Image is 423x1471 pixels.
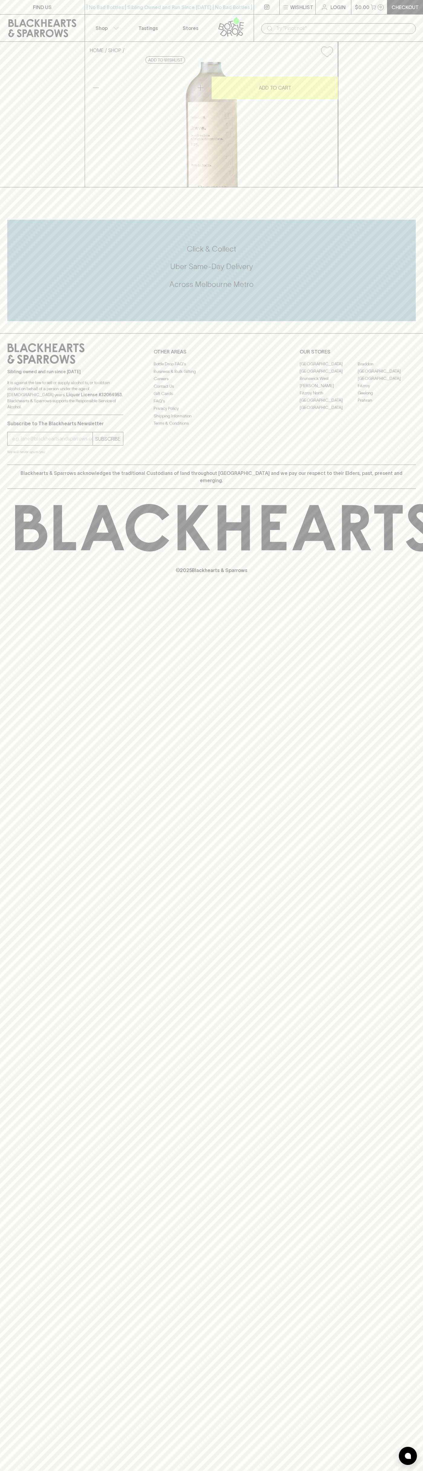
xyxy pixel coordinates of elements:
[300,397,358,404] a: [GEOGRAPHIC_DATA]
[12,434,93,444] input: e.g. jane@blackheartsandsparrows.com.au
[358,382,416,389] a: Fitzroy
[300,404,358,411] a: [GEOGRAPHIC_DATA]
[93,432,123,445] button: SUBSCRIBE
[7,220,416,321] div: Call to action block
[154,420,270,427] a: Terms & Conditions
[7,244,416,254] h5: Click & Collect
[7,380,123,410] p: It is against the law to sell or supply alcohol to, or to obtain alcohol on behalf of a person un...
[212,77,338,99] button: ADD TO CART
[95,435,121,443] p: SUBSCRIBE
[259,84,291,91] p: ADD TO CART
[319,44,335,60] button: Add to wishlist
[145,56,185,64] button: Add to wishlist
[392,4,419,11] p: Checkout
[85,15,127,41] button: Shop
[127,15,169,41] a: Tastings
[379,5,382,9] p: 0
[96,25,108,32] p: Shop
[66,392,122,397] strong: Liquor License #32064953
[405,1453,411,1459] img: bubble-icon
[169,15,212,41] a: Stores
[138,25,158,32] p: Tastings
[300,389,358,397] a: Fitzroy North
[358,367,416,375] a: [GEOGRAPHIC_DATA]
[154,360,270,368] a: Bottle Drop FAQ's
[300,360,358,367] a: [GEOGRAPHIC_DATA]
[290,4,313,11] p: Wishlist
[7,449,123,455] p: We will never spam you
[300,382,358,389] a: [PERSON_NAME]
[300,367,358,375] a: [GEOGRAPHIC_DATA]
[300,348,416,355] p: OUR STORES
[7,420,123,427] p: Subscribe to The Blackhearts Newsletter
[358,389,416,397] a: Geelong
[85,62,338,187] img: 39742.png
[300,375,358,382] a: Brunswick West
[154,375,270,383] a: Careers
[358,360,416,367] a: Braddon
[7,262,416,271] h5: Uber Same-Day Delivery
[330,4,346,11] p: Login
[154,405,270,412] a: Privacy Policy
[154,383,270,390] a: Contact Us
[154,348,270,355] p: OTHER AREAS
[358,375,416,382] a: [GEOGRAPHIC_DATA]
[7,279,416,289] h5: Across Melbourne Metro
[355,4,369,11] p: $0.00
[154,397,270,405] a: FAQ's
[154,412,270,420] a: Shipping Information
[7,369,123,375] p: Sibling owned and run since [DATE]
[183,25,198,32] p: Stores
[33,4,52,11] p: FIND US
[90,48,104,53] a: HOME
[12,469,411,484] p: Blackhearts & Sparrows acknowledges the traditional Custodians of land throughout [GEOGRAPHIC_DAT...
[154,368,270,375] a: Business & Bulk Gifting
[154,390,270,397] a: Gift Cards
[276,24,411,33] input: Try "Pinot noir"
[358,397,416,404] a: Prahran
[108,48,121,53] a: SHOP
